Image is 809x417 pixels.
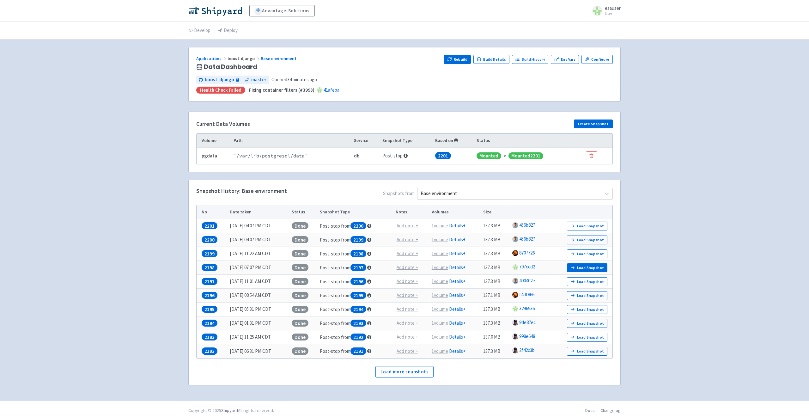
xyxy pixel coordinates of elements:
a: Details+ [449,278,465,284]
td: Post-stop from [318,233,393,247]
a: esauser User [588,6,621,16]
a: Applications [196,56,228,61]
a: 8707726 [519,250,535,256]
div: Health check failed [196,87,245,94]
a: Deploy [218,22,238,40]
u: Add note + [397,334,418,340]
span: Done [292,347,308,355]
span: 2193 [202,334,217,341]
a: boost-django [196,76,242,84]
a: 9de87ec [519,319,536,325]
span: 2191 [350,347,366,355]
a: Configure [581,55,613,64]
a: 797ccd2 [519,264,535,270]
a: Develop [188,22,210,40]
span: Snapshots from [287,188,613,202]
td: [DATE] 05:31 PM CDT [228,303,290,316]
a: Build Details [473,55,509,64]
span: Opened [271,76,317,83]
button: Load Snapshot [567,333,607,342]
td: [DATE] 11:01 AM CDT [228,275,290,289]
u: Add note + [397,264,418,270]
th: Snapshot Type [318,205,393,219]
u: 1 volume [432,223,448,229]
a: 456b827 [519,222,535,228]
td: 137.3 MB [481,316,510,330]
u: Add note + [397,348,418,354]
a: Details+ [449,320,465,326]
th: No [197,205,228,219]
div: « [504,152,506,160]
td: ' /var/lib/postgresql/data ' [231,148,352,164]
a: f4df866 [519,291,534,297]
u: Add note + [397,306,418,312]
button: Create Snapshot [574,120,613,128]
span: 2196 [350,278,366,285]
u: Add note + [397,278,418,284]
a: Details+ [449,306,465,312]
a: Build History [512,55,549,64]
button: Load more snapshots [375,366,434,377]
button: Load Snapshot [567,305,607,314]
span: 2192 [202,347,217,355]
strong: Fixing container filters (#3993) [249,87,314,93]
u: 1 volume [432,320,448,326]
td: 137.3 MB [481,344,510,358]
button: Load Snapshot [567,263,607,272]
span: 2198 [350,250,366,257]
span: 2195 [202,306,217,313]
u: Add note + [397,320,418,326]
a: Env Vars [551,55,579,64]
td: Post-stop from [318,275,393,289]
u: Add note + [397,292,418,298]
a: Base environment [261,56,297,61]
span: 2199 [202,250,217,257]
u: 1 volume [432,334,448,340]
td: 137.3 MB [481,303,510,316]
span: Done [292,222,308,230]
span: master [251,76,266,83]
td: [DATE] 08:54 AM CDT [228,289,290,303]
a: Details+ [449,292,465,298]
b: db [354,153,359,159]
span: Done [292,278,308,285]
td: Post-stop from [318,344,393,358]
td: 137.3 MB [481,261,510,275]
span: Done [292,320,308,327]
th: Notes [393,205,429,219]
td: 137.3 MB [481,219,510,233]
u: Add note + [397,250,418,256]
button: Load Snapshot [567,222,607,230]
td: Post-stop from [318,219,393,233]
u: Add note + [397,223,418,229]
u: 1 volume [432,292,448,298]
a: Changelog [600,408,621,413]
th: Status [474,134,584,148]
span: Done [292,306,308,313]
td: Post-stop from [318,261,393,275]
a: master [242,76,269,84]
u: 1 volume [432,306,448,312]
a: 400402e [519,278,535,284]
span: 2197 [202,278,217,285]
button: Load Snapshot [567,319,607,328]
a: Details+ [449,250,465,256]
span: Data Dashboard [204,63,257,71]
a: Shipyard [221,408,238,413]
a: 456b827 [519,236,535,242]
a: 998e648 [519,333,535,339]
a: 2f42c3b [519,347,535,353]
span: Done [292,264,308,271]
span: esauser [605,5,621,11]
span: 2194 [350,306,366,313]
span: 2193 [350,320,366,327]
td: [DATE] 01:31 PM CDT [228,316,290,330]
time: 34 minutes ago [287,77,317,83]
span: 2201 [202,222,217,230]
u: 1 volume [432,278,448,284]
th: Volume [197,134,231,148]
td: 137.3 MB [481,275,510,289]
a: Advantage-Solutions [249,5,315,16]
button: Load Snapshot [567,236,607,244]
a: Details+ [449,223,465,229]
